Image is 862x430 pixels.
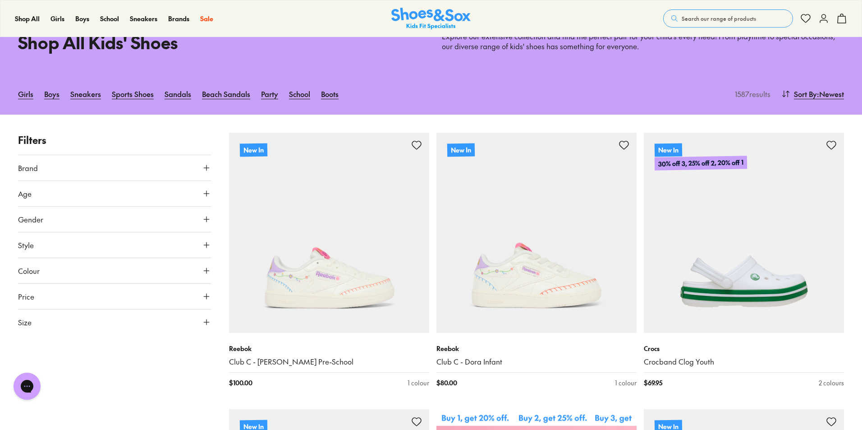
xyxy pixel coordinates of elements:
[240,143,267,157] p: New In
[18,207,211,232] button: Gender
[15,14,40,23] a: Shop All
[229,378,252,388] span: $ 100.00
[229,133,429,333] a: New In
[18,240,34,250] span: Style
[18,188,32,199] span: Age
[261,84,278,104] a: Party
[18,133,211,148] p: Filters
[100,14,119,23] a: School
[391,8,471,30] a: Shoes & Sox
[130,14,157,23] a: Sneakers
[615,378,637,388] div: 1 colour
[289,84,310,104] a: School
[794,88,817,99] span: Sort By
[663,9,793,28] button: Search our range of products
[436,357,637,367] a: Club C - Dora Infant
[18,232,211,258] button: Style
[18,284,211,309] button: Price
[50,14,64,23] a: Girls
[229,357,429,367] a: Club C - [PERSON_NAME] Pre-School
[18,258,211,283] button: Colour
[18,291,34,302] span: Price
[18,310,211,335] button: Size
[18,84,33,104] a: Girls
[200,14,213,23] a: Sale
[75,14,89,23] a: Boys
[436,344,637,353] p: Reebok
[165,84,191,104] a: Sandals
[202,84,250,104] a: Beach Sandals
[781,84,844,104] button: Sort By:Newest
[655,156,747,171] p: 30% off 3, 25% off 2, 20% off 1
[442,32,844,51] p: Explore our extensive collection and find the perfect pair for your child's every need! From play...
[321,84,339,104] a: Boots
[436,378,457,388] span: $ 80.00
[644,378,662,388] span: $ 69.95
[18,214,43,225] span: Gender
[18,155,211,180] button: Brand
[168,14,189,23] a: Brands
[18,265,40,276] span: Colour
[644,344,844,353] p: Crocs
[70,84,101,104] a: Sneakers
[18,29,420,55] h1: Shop All Kids' Shoes
[819,378,844,388] div: 2 colours
[436,133,637,333] a: New In
[18,162,38,173] span: Brand
[817,88,844,99] span: : Newest
[229,344,429,353] p: Reebok
[18,317,32,328] span: Size
[18,181,211,206] button: Age
[731,88,770,99] p: 1587 results
[9,370,45,403] iframe: Gorgias live chat messenger
[644,357,844,367] a: Crocband Clog Youth
[391,8,471,30] img: SNS_Logo_Responsive.svg
[655,143,682,157] p: New In
[408,378,429,388] div: 1 colour
[112,84,154,104] a: Sports Shoes
[644,133,844,333] a: New In30% off 3, 25% off 2, 20% off 1
[44,84,60,104] a: Boys
[447,143,475,157] p: New In
[682,14,756,23] span: Search our range of products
